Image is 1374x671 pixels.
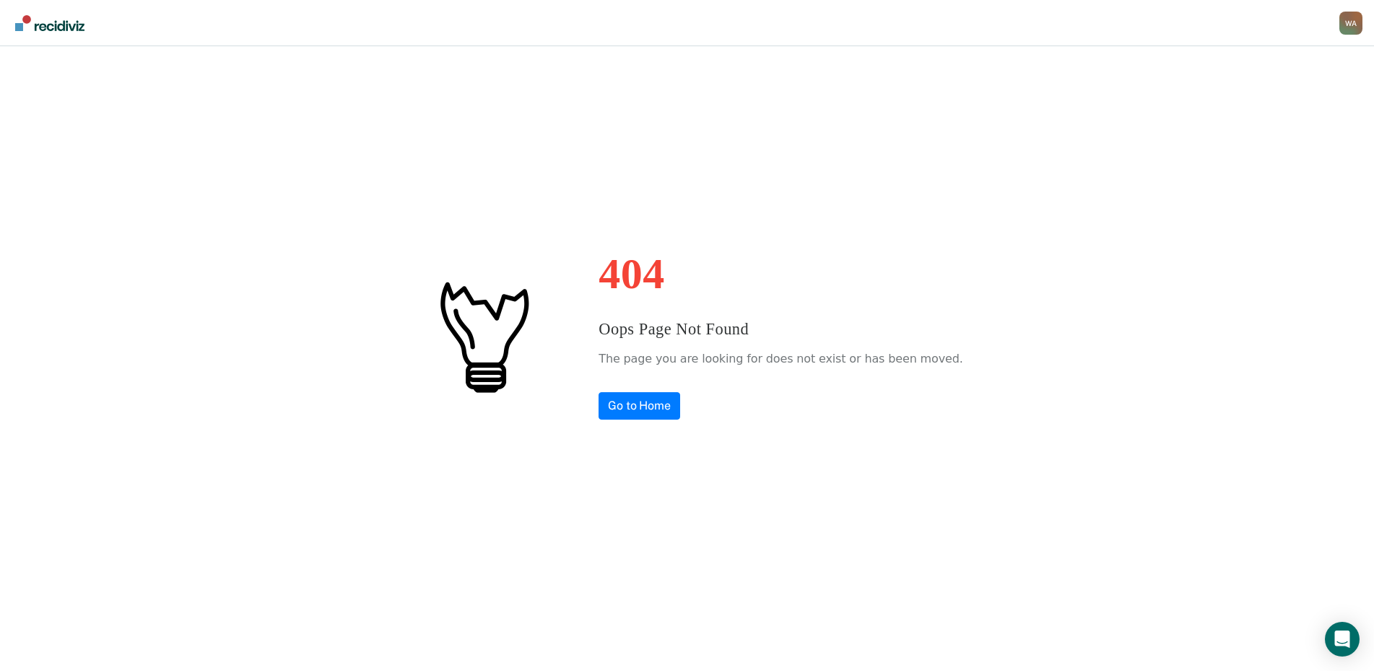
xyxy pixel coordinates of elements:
a: Go to Home [599,392,680,420]
div: Open Intercom Messenger [1325,622,1360,657]
img: Recidiviz [15,15,84,31]
div: W A [1339,12,1362,35]
p: The page you are looking for does not exist or has been moved. [599,348,962,370]
h1: 404 [599,252,962,295]
button: Profile dropdown button [1339,12,1362,35]
img: # [411,264,555,408]
h3: Oops Page Not Found [599,317,962,342]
